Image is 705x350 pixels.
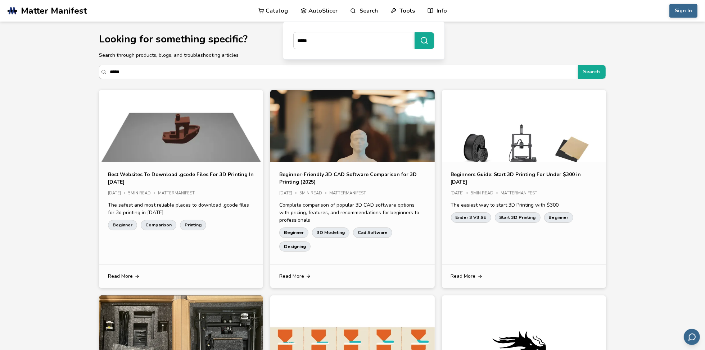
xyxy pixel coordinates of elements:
button: Send feedback via email [684,329,700,345]
a: Beginner [544,212,573,222]
div: [DATE] [451,191,471,196]
span: Matter Manifest [21,6,87,16]
div: MatterManifest [501,191,543,196]
div: 5 min read [471,191,501,196]
input: Search [110,65,574,78]
a: Start 3D Printing [495,212,541,222]
p: Search through products, blogs, and troubleshooting articles [99,51,606,59]
div: [DATE] [279,191,299,196]
div: 5 min read [128,191,158,196]
span: Read More [279,273,304,279]
a: Read More [270,264,434,288]
img: Article Image [442,90,606,213]
button: Search [578,65,606,79]
h1: Looking for something specific? [99,34,606,45]
p: Complete comparison of popular 3D CAD software options with pricing, features, and recommendation... [279,201,425,224]
a: Beginner-Friendly 3D CAD Software Comparison for 3D Printing (2025) [279,171,425,186]
span: Read More [451,273,476,279]
div: MatterManifest [158,191,200,196]
a: Beginners Guide: Start 3D Printing For Under $300 in [DATE] [451,171,597,186]
a: Beginner [108,220,137,230]
a: Best Websites To Download .gcode Files For 3D Printing In [DATE] [108,171,254,186]
a: Read More [442,264,606,288]
a: 3D Modeling [312,227,349,238]
a: Printing [180,220,206,230]
img: Article Image [99,90,263,213]
p: The safest and most reliable places to download .gcode files for 3d printing in [DATE] [108,201,254,216]
div: MatterManifest [329,191,371,196]
p: The easiest way to start 3D Printing with $300 [451,201,597,209]
a: Comparison [141,220,176,230]
div: 5 min read [299,191,329,196]
a: Cad Software [353,227,392,238]
a: Ender 3 V3 SE [451,212,491,222]
div: [DATE] [108,191,128,196]
a: Designing [279,241,311,252]
button: Sign In [669,4,697,18]
span: Read More [108,273,133,279]
a: Read More [99,264,263,288]
img: Article Image [270,90,434,213]
a: Beginner [279,227,308,238]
